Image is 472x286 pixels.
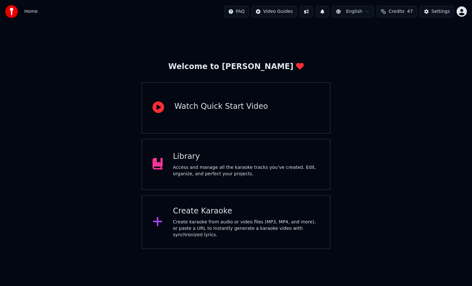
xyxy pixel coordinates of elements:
[377,6,417,17] button: Credits47
[168,62,304,72] div: Welcome to [PERSON_NAME]
[173,164,320,177] div: Access and manage all the karaoke tracks you’ve created. Edit, organize, and perfect your projects.
[174,101,268,112] div: Watch Quick Start Video
[389,8,404,15] span: Credits
[24,8,38,15] nav: breadcrumb
[224,6,249,17] button: FAQ
[173,206,320,216] div: Create Karaoke
[173,219,320,238] div: Create karaoke from audio or video files (MP3, MP4, and more), or paste a URL to instantly genera...
[173,152,320,162] div: Library
[420,6,454,17] button: Settings
[432,8,450,15] div: Settings
[407,8,413,15] span: 47
[251,6,297,17] button: Video Guides
[5,5,18,18] img: youka
[24,8,38,15] span: Home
